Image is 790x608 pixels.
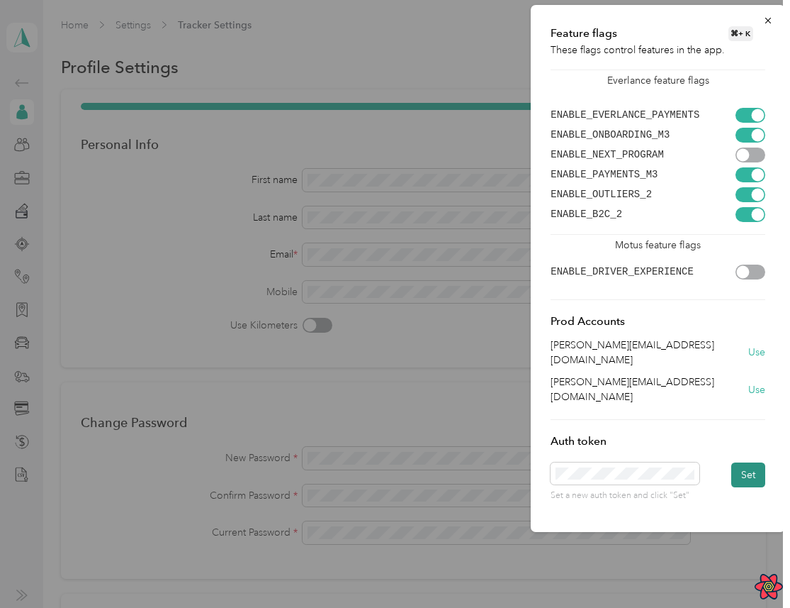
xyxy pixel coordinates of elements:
code: ENABLE_ONBOARDING_M3 [551,129,670,140]
button: Open React Query Devtools [755,573,783,601]
p: Set a new auth token and click "Set" [551,490,699,502]
button: Set [731,463,765,487]
code: ENABLE_EVERLANCE_PAYMENTS [551,109,699,121]
code: ENABLE_B2C_2 [551,209,622,220]
p: [PERSON_NAME][EMAIL_ADDRESS][DOMAIN_NAME] [551,338,748,367]
span: Auth token [551,434,606,448]
button: Use [748,382,765,397]
p: Motus feature flags [551,235,765,253]
p: Everlance feature flags [551,70,765,88]
code: ENABLE_OUTLIERS_2 [551,189,652,200]
code: ENABLE_DRIVER_EXPERIENCE [551,266,694,277]
span: Feature flags [551,25,617,43]
button: Use [748,345,765,360]
code: ENABLE_PAYMENTS_M3 [551,169,658,180]
span: Prod Accounts [551,314,625,328]
span: ⌘ + K [728,26,753,41]
p: These flags control features in the app. [551,43,765,57]
iframe: Everlance-gr Chat Button Frame [711,529,790,608]
code: ENABLE_NEXT_PROGRAM [551,149,664,160]
p: [PERSON_NAME][EMAIL_ADDRESS][DOMAIN_NAME] [551,375,748,404]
